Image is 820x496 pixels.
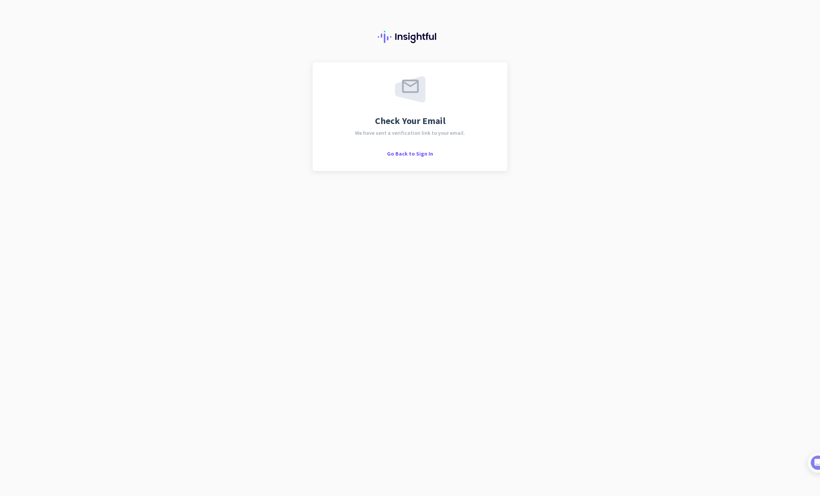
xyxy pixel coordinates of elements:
span: Go Back to Sign In [387,150,433,157]
img: email-sent [395,76,425,102]
img: Insightful [378,31,442,43]
span: We have sent a verification link to your email. [355,130,465,136]
span: Check Your Email [375,116,445,126]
